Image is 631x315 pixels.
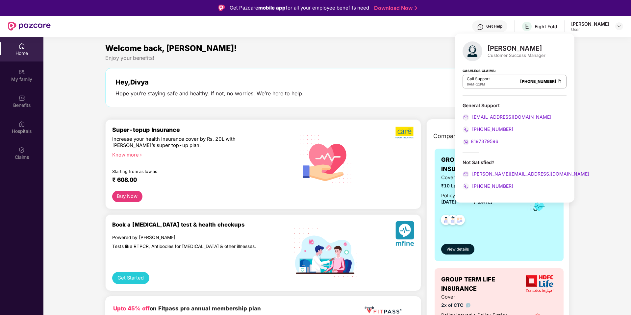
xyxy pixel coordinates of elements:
div: Book a [MEDICAL_DATA] test & health checkups [112,221,289,228]
button: View details [441,244,474,254]
span: Company benefits [433,132,485,141]
div: Hey, Divya [115,78,304,86]
span: Cover [441,174,507,182]
button: Get Started [112,272,149,284]
div: Hope you’re staying safe and healthy. If not, no worries. We’re here to help. [115,90,304,97]
img: svg+xml;base64,PHN2ZyB4bWxucz0iaHR0cDovL3d3dy53My5vcmcvMjAwMC9zdmciIHdpZHRoPSIyMCIgaGVpZ2h0PSIyMC... [463,139,469,145]
span: [EMAIL_ADDRESS][DOMAIN_NAME] [471,114,551,120]
img: svg+xml;base64,PHN2ZyB4bWxucz0iaHR0cDovL3d3dy53My5vcmcvMjAwMC9zdmciIHdpZHRoPSIyMCIgaGVpZ2h0PSIyMC... [463,126,469,133]
div: Not Satisfied? [463,159,567,165]
div: General Support [463,102,567,109]
div: Super-topup Insurance [112,126,289,133]
img: svg+xml;base64,PHN2ZyB4bWxucz0iaHR0cDovL3d3dy53My5vcmcvMjAwMC9zdmciIHdpZHRoPSI0OC45NDMiIGhlaWdodD... [445,213,461,229]
div: Increase your health insurance cover by Rs. 20L with [PERSON_NAME]’s super top-up plan. [112,136,260,149]
strong: mobile app [258,5,286,11]
img: info [466,303,471,308]
b: Upto 45% off [113,305,150,312]
span: GROUP TERM LIFE INSURANCE [441,275,522,294]
img: New Pazcare Logo [8,22,51,31]
span: [DATE] [441,199,456,205]
span: Cover [441,293,507,301]
a: [PERSON_NAME][EMAIL_ADDRESS][DOMAIN_NAME] [463,171,589,177]
img: Clipboard Icon [557,79,562,84]
div: Get Help [486,24,502,29]
img: svg+xml;base64,PHN2ZyBpZD0iSG9zcGl0YWxzIiB4bWxucz0iaHR0cDovL3d3dy53My5vcmcvMjAwMC9zdmciIHdpZHRoPS... [18,121,25,127]
span: right [139,153,142,157]
div: Customer Success Manager [488,52,545,58]
img: svg+xml;base64,PHN2ZyB4bWxucz0iaHR0cDovL3d3dy53My5vcmcvMjAwMC9zdmciIHdpZHRoPSIyMCIgaGVpZ2h0PSIyMC... [463,114,469,121]
span: 11PM [476,82,485,86]
span: E [525,22,529,30]
img: Logo [218,5,225,11]
p: Call Support [467,76,490,82]
img: b5dec4f62d2307b9de63beb79f102df3.png [395,126,414,139]
button: Buy Now [112,191,142,202]
div: - [467,82,490,87]
img: svg+xml;base64,PHN2ZyB4bWxucz0iaHR0cDovL3d3dy53My5vcmcvMjAwMC9zdmciIHhtbG5zOnhsaW5rPSJodHRwOi8vd3... [294,127,357,190]
img: svg+xml;base64,PHN2ZyB4bWxucz0iaHR0cDovL3d3dy53My5vcmcvMjAwMC9zdmciIHdpZHRoPSI0OC45NDMiIGhlaWdodD... [452,213,468,229]
div: User [571,27,609,32]
div: ₹ 608.00 [112,176,282,184]
img: svg+xml;base64,PHN2ZyB3aWR0aD0iMjAiIGhlaWdodD0iMjAiIHZpZXdCb3g9IjAgMCAyMCAyMCIgZmlsbD0ibm9uZSIgeG... [18,69,25,75]
div: Policy issued [441,192,472,200]
b: on Fitpass pro annual membership plan [113,305,261,312]
span: [PERSON_NAME][EMAIL_ADDRESS][DOMAIN_NAME] [471,171,589,177]
img: svg+xml;base64,PHN2ZyB4bWxucz0iaHR0cDovL3d3dy53My5vcmcvMjAwMC9zdmciIHhtbG5zOnhsaW5rPSJodHRwOi8vd3... [395,221,414,249]
span: [PHONE_NUMBER] [471,183,513,189]
div: General Support [463,102,567,145]
div: Starting from as low as [112,169,261,174]
a: [EMAIL_ADDRESS][DOMAIN_NAME] [463,114,551,120]
img: svg+xml;base64,PHN2ZyB4bWxucz0iaHR0cDovL3d3dy53My5vcmcvMjAwMC9zdmciIHdpZHRoPSIxOTIiIGhlaWdodD0iMT... [294,229,357,277]
img: svg+xml;base64,PHN2ZyBpZD0iQ2xhaW0iIHhtbG5zPSJodHRwOi8vd3d3LnczLm9yZy8yMDAwL3N2ZyIgd2lkdGg9IjIwIi... [18,147,25,153]
div: Eight Fold [535,23,557,30]
img: Stroke [415,5,417,12]
a: Download Now [374,5,415,12]
a: [PHONE_NUMBER] [463,126,513,132]
img: svg+xml;base64,PHN2ZyBpZD0iSGVscC0zMngzMiIgeG1sbnM9Imh0dHA6Ly93d3cudzMub3JnLzIwMDAvc3ZnIiB3aWR0aD... [477,24,484,30]
a: [PHONE_NUMBER] [520,79,556,84]
div: Powered by [PERSON_NAME]. [112,234,260,240]
span: 8AM [467,82,474,86]
img: svg+xml;base64,PHN2ZyB4bWxucz0iaHR0cDovL3d3dy53My5vcmcvMjAwMC9zdmciIHdpZHRoPSIyMCIgaGVpZ2h0PSIyMC... [463,171,469,178]
strong: Cashless Claims: [463,67,496,74]
img: insurerLogo [526,275,553,293]
span: [PHONE_NUMBER] [471,126,513,132]
span: 8197379596 [471,138,498,144]
div: Know more [112,152,285,157]
div: Enjoy your benefits! [105,55,569,61]
div: [PERSON_NAME] [571,21,609,27]
img: svg+xml;base64,PHN2ZyB4bWxucz0iaHR0cDovL3d3dy53My5vcmcvMjAwMC9zdmciIHdpZHRoPSI0OC45NDMiIGhlaWdodD... [438,213,454,229]
img: svg+xml;base64,PHN2ZyB4bWxucz0iaHR0cDovL3d3dy53My5vcmcvMjAwMC9zdmciIHdpZHRoPSIyMCIgaGVpZ2h0PSIyMC... [463,183,469,190]
span: 2x of CTC [441,302,507,309]
img: svg+xml;base64,PHN2ZyBpZD0iSG9tZSIgeG1sbnM9Imh0dHA6Ly93d3cudzMub3JnLzIwMDAvc3ZnIiB3aWR0aD0iMjAiIG... [18,43,25,49]
div: Tests like RTPCR, Antibodies for [MEDICAL_DATA] & other illnesses. [112,243,260,249]
img: svg+xml;base64,PHN2ZyBpZD0iRHJvcGRvd24tMzJ4MzIiIHhtbG5zPSJodHRwOi8vd3d3LnczLm9yZy8yMDAwL3N2ZyIgd2... [617,24,622,29]
span: Welcome back, [PERSON_NAME]! [105,43,237,53]
div: [PERSON_NAME] [488,44,545,52]
a: [PHONE_NUMBER] [463,183,513,189]
div: Not Satisfied? [463,159,567,190]
div: Get Pazcare for all your employee benefits need [230,4,369,12]
span: GROUP HEALTH INSURANCE [441,155,520,174]
img: svg+xml;base64,PHN2ZyB4bWxucz0iaHR0cDovL3d3dy53My5vcmcvMjAwMC9zdmciIHhtbG5zOnhsaW5rPSJodHRwOi8vd3... [463,41,482,61]
span: View details [446,246,469,253]
span: ₹10 Lakhs [441,182,507,190]
a: 8197379596 [463,138,498,144]
img: svg+xml;base64,PHN2ZyBpZD0iQmVuZWZpdHMiIHhtbG5zPSJodHRwOi8vd3d3LnczLm9yZy8yMDAwL3N2ZyIgd2lkdGg9Ij... [18,95,25,101]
